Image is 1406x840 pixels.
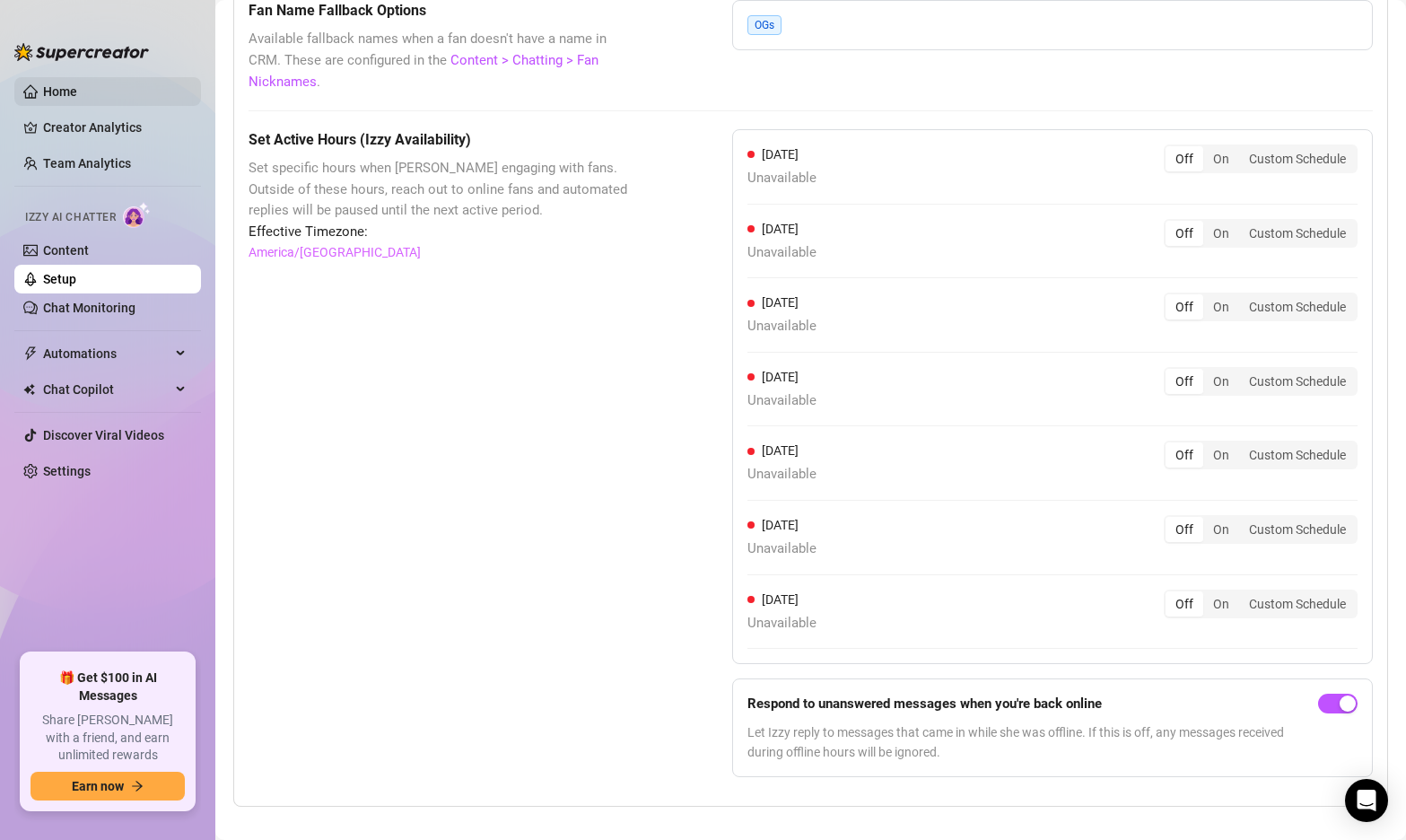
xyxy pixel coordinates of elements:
[1164,293,1358,321] div: segmented control
[43,156,131,171] a: Team Analytics
[1203,517,1239,542] div: On
[31,772,185,801] button: Earn nowarrow-right
[1166,221,1203,246] div: Off
[1166,369,1203,394] div: Off
[747,390,817,412] span: Unavailable
[131,780,144,792] span: arrow-right
[249,242,421,262] a: America/[GEOGRAPHIC_DATA]
[23,346,38,361] span: thunderbolt
[762,295,799,310] span: [DATE]
[14,43,149,61] img: logo-BBDzfeDw.svg
[43,272,76,286] a: Setup
[249,29,642,92] span: Available fallback names when a fan doesn't have a name in CRM. These are configured in the .
[43,243,89,258] a: Content
[25,209,116,226] span: Izzy AI Chatter
[43,113,187,142] a: Creator Analytics
[1166,146,1203,171] div: Off
[43,339,170,368] span: Automations
[43,84,77,99] a: Home
[1164,590,1358,618] div: segmented control
[1239,517,1356,542] div: Custom Schedule
[72,779,124,793] span: Earn now
[1166,294,1203,319] div: Off
[23,383,35,396] img: Chat Copilot
[762,222,799,236] span: [DATE]
[1164,367,1358,396] div: segmented control
[1239,591,1356,617] div: Custom Schedule
[1239,221,1356,246] div: Custom Schedule
[1239,369,1356,394] div: Custom Schedule
[1166,517,1203,542] div: Off
[1203,369,1239,394] div: On
[123,202,151,228] img: AI Chatter
[249,129,642,151] h5: Set Active Hours (Izzy Availability)
[762,370,799,384] span: [DATE]
[1166,591,1203,617] div: Off
[1203,221,1239,246] div: On
[747,242,817,264] span: Unavailable
[747,168,817,189] span: Unavailable
[747,15,782,35] span: OGs
[43,301,135,315] a: Chat Monitoring
[1164,515,1358,544] div: segmented control
[1164,144,1358,173] div: segmented control
[747,613,817,634] span: Unavailable
[1345,779,1388,822] div: Open Intercom Messenger
[249,222,642,243] span: Effective Timezone:
[1203,591,1239,617] div: On
[1239,146,1356,171] div: Custom Schedule
[249,52,598,90] a: Content > Chatting > Fan Nicknames
[43,428,164,442] a: Discover Viral Videos
[31,712,185,765] span: Share [PERSON_NAME] with a friend, and earn unlimited rewards
[1203,442,1239,468] div: On
[1164,441,1358,469] div: segmented control
[249,158,642,222] span: Set specific hours when [PERSON_NAME] engaging with fans. Outside of these hours, reach out to on...
[762,147,799,162] span: [DATE]
[1203,146,1239,171] div: On
[1239,442,1356,468] div: Custom Schedule
[1166,442,1203,468] div: Off
[1164,219,1358,248] div: segmented control
[762,592,799,607] span: [DATE]
[762,518,799,532] span: [DATE]
[747,316,817,337] span: Unavailable
[747,464,817,486] span: Unavailable
[747,696,1102,712] strong: Respond to unanswered messages when you're back online
[747,722,1311,762] span: Let Izzy reply to messages that came in while she was offline. If this is off, any messages recei...
[43,464,91,478] a: Settings
[43,375,170,404] span: Chat Copilot
[747,538,817,560] span: Unavailable
[1239,294,1356,319] div: Custom Schedule
[1203,294,1239,319] div: On
[762,443,799,458] span: [DATE]
[31,669,185,704] span: 🎁 Get $100 in AI Messages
